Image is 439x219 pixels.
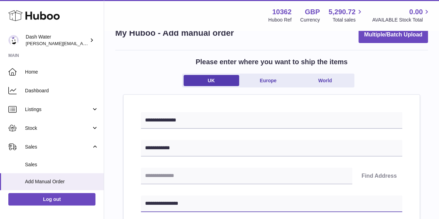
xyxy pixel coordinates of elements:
span: [PERSON_NAME][EMAIL_ADDRESS][DOMAIN_NAME] [26,41,139,46]
a: 0.00 AVAILABLE Stock Total [372,7,431,23]
span: 0.00 [409,7,423,17]
h2: Please enter where you want to ship the items [196,57,348,67]
span: Total sales [332,17,363,23]
div: Dash Water [26,34,88,47]
span: Listings [25,106,91,113]
a: Europe [240,75,296,86]
span: Sales [25,161,99,168]
strong: 10362 [272,7,292,17]
strong: GBP [305,7,320,17]
a: Log out [8,193,95,205]
h1: My Huboo - Add manual order [115,27,234,39]
a: World [297,75,353,86]
span: Dashboard [25,87,99,94]
span: Add Manual Order [25,178,99,185]
span: Stock [25,125,91,132]
img: james@dash-water.com [8,35,19,45]
span: 5,290.72 [329,7,356,17]
a: 5,290.72 Total sales [329,7,364,23]
button: Multiple/Batch Upload [358,27,428,43]
div: Huboo Ref [268,17,292,23]
a: UK [184,75,239,86]
div: Currency [300,17,320,23]
span: AVAILABLE Stock Total [372,17,431,23]
span: Home [25,69,99,75]
span: Sales [25,144,91,150]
